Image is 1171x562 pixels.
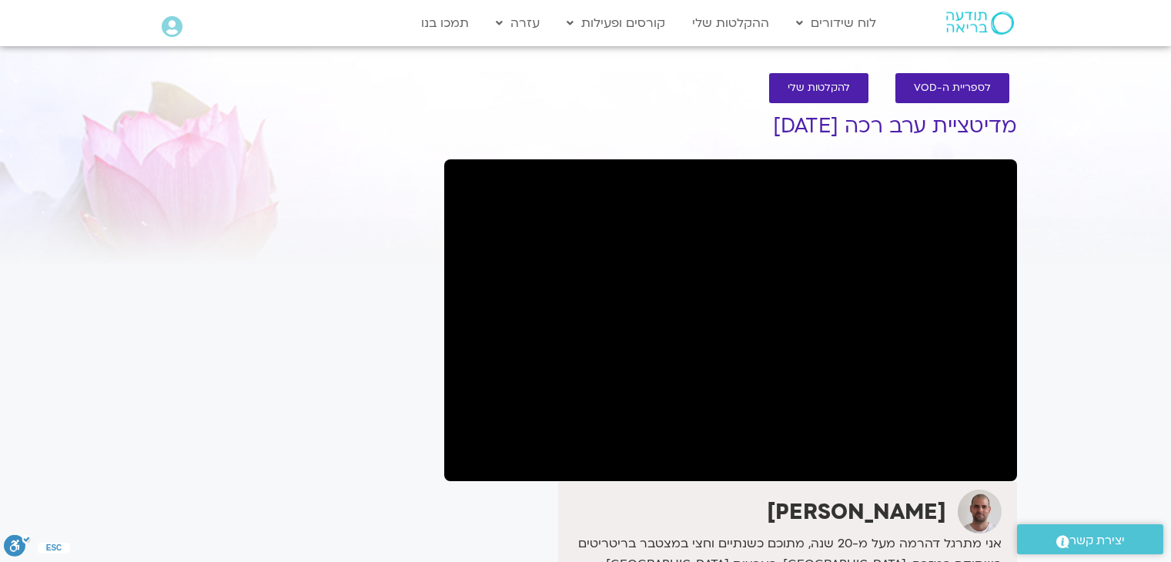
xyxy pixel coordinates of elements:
[895,73,1009,103] a: לספריית ה-VOD
[1017,524,1163,554] a: יצירת קשר
[559,8,673,38] a: קורסים ופעילות
[1069,530,1125,551] span: יצירת קשר
[684,8,777,38] a: ההקלטות שלי
[914,82,991,94] span: לספריית ה-VOD
[767,497,946,527] strong: [PERSON_NAME]
[788,8,884,38] a: לוח שידורים
[488,8,547,38] a: עזרה
[788,82,850,94] span: להקלטות שלי
[958,490,1002,534] img: דקל קנטי
[413,8,477,38] a: תמכו בנו
[946,12,1014,35] img: תודעה בריאה
[444,115,1017,138] h1: מדיטציית ערב רכה [DATE]
[769,73,868,103] a: להקלטות שלי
